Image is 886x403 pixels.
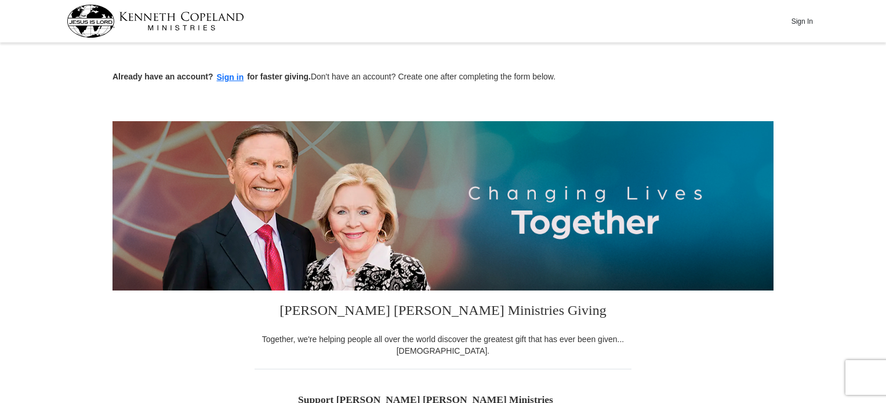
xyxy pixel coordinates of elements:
[112,71,774,84] p: Don't have an account? Create one after completing the form below.
[255,291,631,333] h3: [PERSON_NAME] [PERSON_NAME] Ministries Giving
[255,333,631,357] div: Together, we're helping people all over the world discover the greatest gift that has ever been g...
[67,5,244,38] img: kcm-header-logo.svg
[213,71,248,84] button: Sign in
[785,12,819,30] button: Sign In
[112,72,311,81] strong: Already have an account? for faster giving.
